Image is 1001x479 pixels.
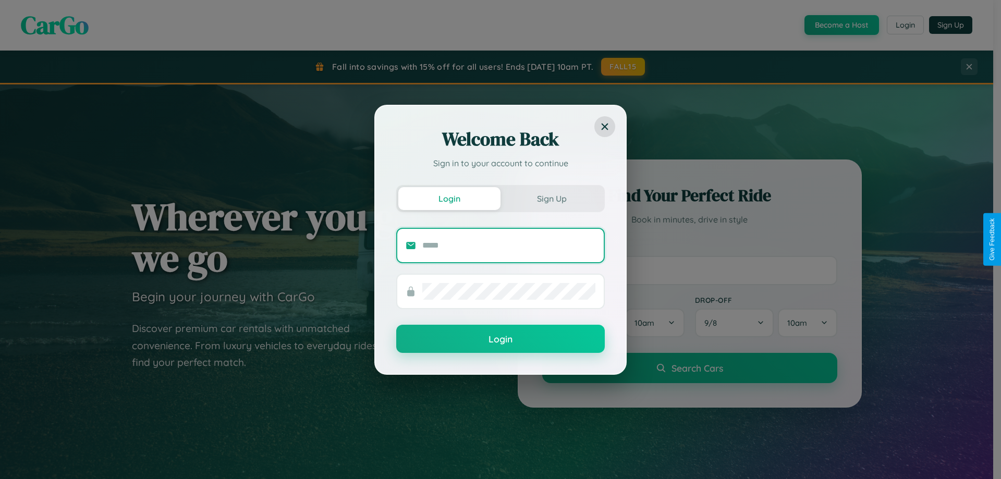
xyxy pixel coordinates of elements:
[396,127,605,152] h2: Welcome Back
[398,187,500,210] button: Login
[396,157,605,169] p: Sign in to your account to continue
[500,187,603,210] button: Sign Up
[988,218,996,261] div: Give Feedback
[396,325,605,353] button: Login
